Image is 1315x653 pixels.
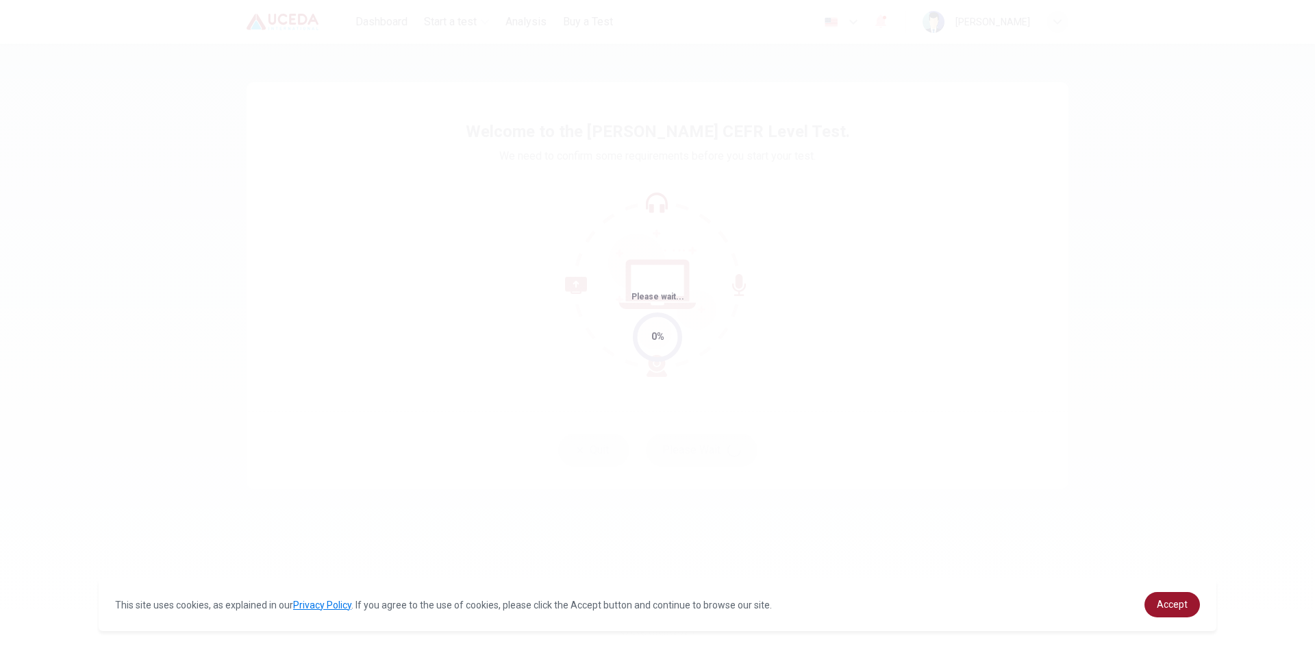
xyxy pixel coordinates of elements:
[1157,599,1188,610] span: Accept
[99,578,1216,631] div: cookieconsent
[293,600,351,611] a: Privacy Policy
[631,292,684,301] span: Please wait...
[1144,592,1200,617] a: dismiss cookie message
[115,600,772,611] span: This site uses cookies, as explained in our . If you agree to the use of cookies, please click th...
[651,329,664,345] div: 0%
